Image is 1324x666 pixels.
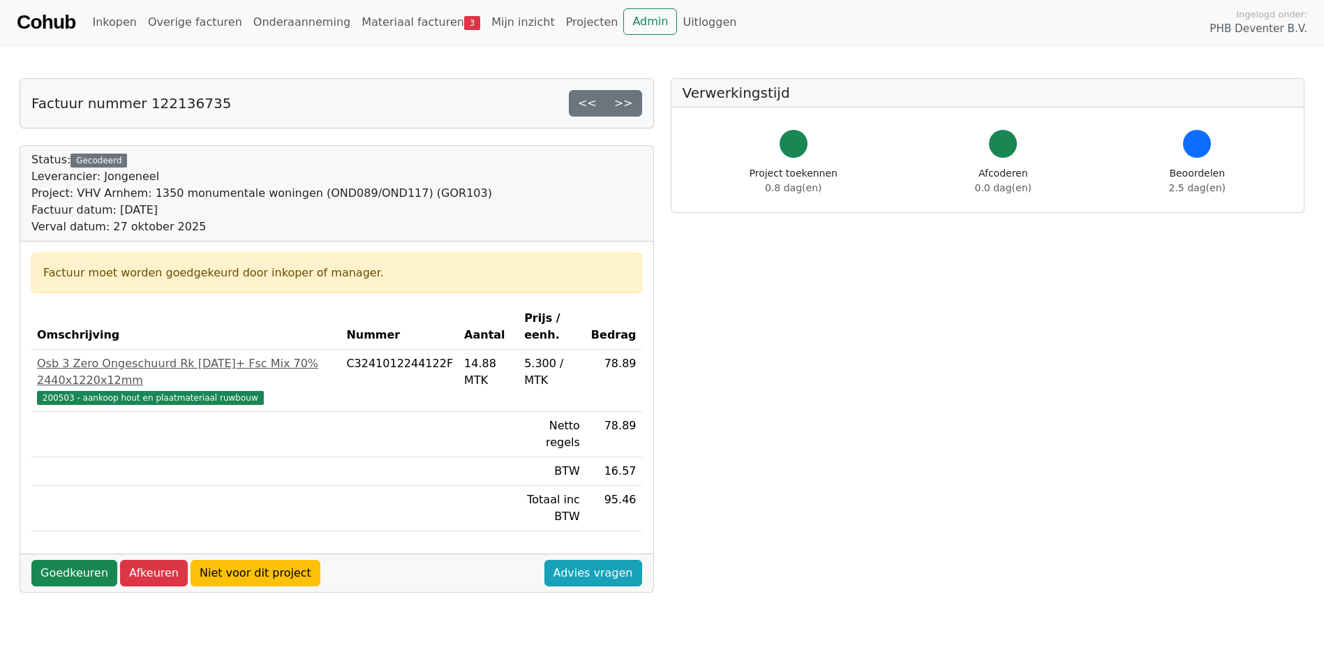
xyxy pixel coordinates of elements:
[31,95,231,112] h5: Factuur nummer 122136735
[975,166,1032,195] div: Afcoderen
[31,168,492,185] div: Leverancier: Jongeneel
[191,560,320,586] a: Niet voor dit project
[519,486,586,531] td: Totaal inc BTW
[605,90,642,117] a: >>
[31,304,341,350] th: Omschrijving
[519,457,586,486] td: BTW
[560,8,624,36] a: Projecten
[87,8,142,36] a: Inkopen
[356,8,486,36] a: Materiaal facturen3
[37,355,335,406] a: Osb 3 Zero Ongeschuurd Rk [DATE]+ Fsc Mix 70% 2440x1220x12mm200503 - aankoop hout en plaatmateria...
[1169,182,1226,193] span: 2.5 dag(en)
[544,560,642,586] a: Advies vragen
[586,304,642,350] th: Bedrag
[524,355,580,389] div: 5.300 / MTK
[37,355,335,389] div: Osb 3 Zero Ongeschuurd Rk [DATE]+ Fsc Mix 70% 2440x1220x12mm
[586,457,642,486] td: 16.57
[31,560,117,586] a: Goedkeuren
[31,219,492,235] div: Verval datum: 27 oktober 2025
[17,6,75,39] a: Cohub
[31,185,492,202] div: Project: VHV Arnhem: 1350 monumentale woningen (OND089/OND117) (GOR103)
[677,8,742,36] a: Uitloggen
[142,8,248,36] a: Overige facturen
[623,8,677,35] a: Admin
[248,8,356,36] a: Onderaanneming
[31,202,492,219] div: Factuur datum: [DATE]
[464,355,513,389] div: 14.88 MTK
[459,304,519,350] th: Aantal
[519,412,586,457] td: Netto regels
[586,412,642,457] td: 78.89
[519,304,586,350] th: Prijs / eenh.
[683,84,1293,101] h5: Verwerkingstijd
[70,154,127,168] div: Gecodeerd
[586,350,642,412] td: 78.89
[43,265,630,281] div: Factuur moet worden goedgekeurd door inkoper of manager.
[341,304,459,350] th: Nummer
[1236,8,1307,21] span: Ingelogd onder:
[750,166,838,195] div: Project toekennen
[1210,21,1307,37] span: PHB Deventer B.V.
[31,151,492,235] div: Status:
[37,391,264,405] span: 200503 - aankoop hout en plaatmateriaal ruwbouw
[464,16,480,30] span: 3
[120,560,188,586] a: Afkeuren
[586,486,642,531] td: 95.46
[765,182,821,193] span: 0.8 dag(en)
[341,350,459,412] td: C3241012244122F
[486,8,560,36] a: Mijn inzicht
[569,90,606,117] a: <<
[975,182,1032,193] span: 0.0 dag(en)
[1169,166,1226,195] div: Beoordelen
